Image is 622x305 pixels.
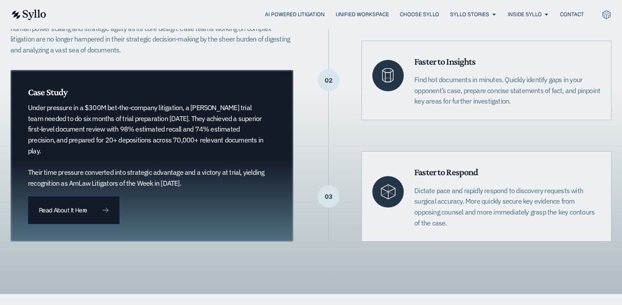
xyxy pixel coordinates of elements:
a: Read About It Here [28,196,120,224]
p: 02 [318,80,340,81]
a: Unified Workspace [336,10,389,18]
span: Faster to Insights [414,56,475,67]
p: Find hot documents in minutes. Quickly identify gaps in your opponent’s case, prepare concise sta... [414,74,601,107]
p: Dictate pace and rapidly respond to discovery requests with surgical accuracy. More quickly secur... [414,185,601,229]
a: Inside Syllo [508,10,542,18]
a: Contact [560,10,584,18]
div: Menu Toggle [64,10,584,19]
p: The promise of AI for litigation is greater command and control over cases. Syllo is designed wit... [10,12,293,55]
nav: Menu [64,10,584,19]
p: Under pressure in a $300M bet-the-company litigation, a [PERSON_NAME] trial team needed to do six... [28,102,268,188]
a: Syllo Stories [450,10,489,18]
span: Faster to Respond [414,166,478,177]
a: AI Powered Litigation [265,10,325,18]
a: Choose Syllo [400,10,439,18]
span: Read About It Here [39,207,87,213]
p: 03 [318,196,340,197]
img: syllo [10,10,46,20]
span: Case Study [28,87,67,97]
